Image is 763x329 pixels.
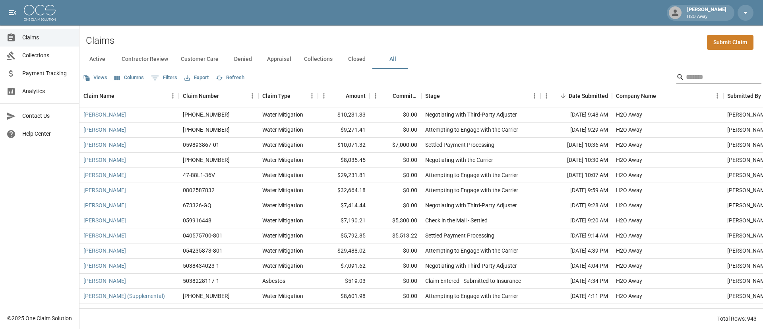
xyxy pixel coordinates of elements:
a: [PERSON_NAME] [83,201,126,209]
div: Negotiating with Third-Party Adjuster [425,201,517,209]
div: $0.00 [370,198,421,213]
div: 5038228117-1 [183,277,219,285]
div: H2O Away [616,216,642,224]
div: Claim Name [83,85,114,107]
a: [PERSON_NAME] [83,262,126,270]
div: Claim Name [79,85,179,107]
div: $0.00 [370,168,421,183]
div: [DATE] 9:48 AM [540,107,612,123]
div: Water Mitigation [262,111,303,119]
div: $10,071.32 [318,138,370,153]
div: Amount [318,85,370,107]
div: 054235873-801 [183,247,223,255]
div: dynamic tabs [79,50,763,69]
div: H2O Away [616,232,642,239]
div: [DATE] 10:30 AM [540,153,612,168]
div: Negotiating with Third-Party Adjuster [425,111,517,119]
button: Collections [298,50,339,69]
div: Asbestos [262,277,285,285]
button: Denied [225,50,261,69]
button: Contractor Review [115,50,174,69]
button: Sort [656,90,667,101]
div: $5,792.85 [318,228,370,243]
div: $7,000.00 [370,138,421,153]
div: PP0021149375 [183,307,222,315]
div: Date Submitted [569,85,608,107]
div: Check in the Mail - Settled [425,216,488,224]
button: Menu [318,90,330,102]
div: Negotiating with the Carrier [425,307,493,315]
div: Settled Payment Processing [425,232,494,239]
div: Stage [421,85,540,107]
div: 040575700-801 [183,232,223,239]
button: Appraisal [261,50,298,69]
div: Total Rows: 943 [717,315,757,323]
div: $7,190.21 [318,213,370,228]
div: $519.03 [318,274,370,289]
div: $10,231.33 [318,107,370,123]
div: $0.00 [370,259,421,274]
div: H2O Away [616,201,642,209]
button: Refresh [214,72,246,84]
div: Water Mitigation [262,126,303,134]
div: H2O Away [616,277,642,285]
button: Views [81,72,109,84]
button: Menu [306,90,318,102]
div: 47-88L1-36V [183,171,215,179]
button: Menu [246,90,258,102]
div: Water Mitigation [262,307,303,315]
div: $0.00 [370,289,421,304]
div: [DATE] 10:07 AM [540,168,612,183]
div: [DATE] 10:36 AM [540,138,612,153]
a: [PERSON_NAME] [83,141,126,149]
div: 059893867-01 [183,141,219,149]
div: Attempting to Engage with the Carrier [425,247,518,255]
div: Water Mitigation [262,247,303,255]
div: $0.00 [370,183,421,198]
div: 5038434023-1 [183,262,219,270]
div: Water Mitigation [262,156,303,164]
div: Claim Entered - Submitted to Insurance [425,277,521,285]
div: [DATE] 1:03 PM [540,304,612,319]
div: Negotiating with Third-Party Adjuster [425,262,517,270]
div: Settled Payment Processing [425,141,494,149]
span: Contact Us [22,112,73,120]
div: H2O Away [616,247,642,255]
div: [DATE] 4:04 PM [540,259,612,274]
div: Amount [346,85,366,107]
div: 01-009-202300 [183,126,230,134]
span: Payment Tracking [22,69,73,78]
div: Attempting to Engage with the Carrier [425,186,518,194]
a: Submit Claim [707,35,753,50]
a: [PERSON_NAME] [83,232,126,239]
div: H2O Away [616,292,642,300]
div: H2O Away [616,156,642,164]
div: $0.00 [370,153,421,168]
div: 01-009-176062 [183,156,230,164]
div: $0.00 [370,123,421,138]
button: Select columns [112,72,146,84]
div: [DATE] 9:28 AM [540,198,612,213]
div: Company Name [616,85,656,107]
div: Search [676,71,761,85]
h2: Claims [86,35,114,47]
div: Claim Type [258,85,318,107]
div: $5,513.22 [370,228,421,243]
div: $10,593.56 [318,304,370,319]
div: Submitted By [727,85,761,107]
button: Closed [339,50,375,69]
div: Attempting to Engage with the Carrier [425,292,518,300]
div: H2O Away [616,111,642,119]
div: $5,300.00 [370,213,421,228]
div: Negotiating with the Carrier [425,156,493,164]
button: Sort [335,90,346,101]
div: H2O Away [616,262,642,270]
button: Sort [114,90,126,101]
div: [DATE] 9:14 AM [540,228,612,243]
div: H2O Away [616,186,642,194]
div: $8,601.98 [318,289,370,304]
div: Date Submitted [540,85,612,107]
div: Claim Number [179,85,258,107]
button: Menu [711,90,723,102]
div: [DATE] 4:11 PM [540,289,612,304]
